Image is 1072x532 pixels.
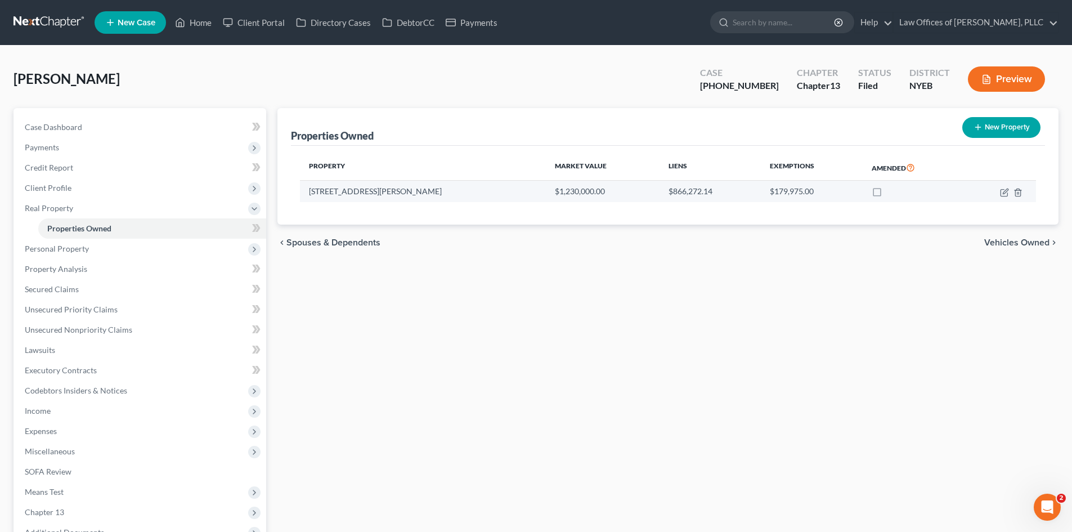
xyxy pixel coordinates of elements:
[863,155,963,181] th: Amended
[25,305,118,314] span: Unsecured Priority Claims
[797,66,840,79] div: Chapter
[1034,494,1061,521] iframe: Intercom live chat
[962,117,1040,138] button: New Property
[761,181,863,202] td: $179,975.00
[25,487,64,497] span: Means Test
[300,181,546,202] td: [STREET_ADDRESS][PERSON_NAME]
[909,79,950,92] div: NYEB
[25,264,87,274] span: Property Analysis
[909,66,950,79] div: District
[25,203,73,213] span: Real Property
[16,340,266,360] a: Lawsuits
[376,12,440,33] a: DebtorCC
[25,284,79,294] span: Secured Claims
[25,406,51,415] span: Income
[830,80,840,91] span: 13
[546,181,660,202] td: $1,230,000.00
[1057,494,1066,503] span: 2
[16,360,266,381] a: Executory Contracts
[700,66,779,79] div: Case
[25,163,73,172] span: Credit Report
[16,320,266,340] a: Unsecured Nonpriority Claims
[797,79,840,92] div: Chapter
[858,66,891,79] div: Status
[291,129,374,142] div: Properties Owned
[290,12,376,33] a: Directory Cases
[894,12,1058,33] a: Law Offices of [PERSON_NAME], PLLC
[855,12,892,33] a: Help
[277,238,380,247] button: chevron_left Spouses & Dependents
[25,142,59,152] span: Payments
[16,299,266,320] a: Unsecured Priority Claims
[217,12,290,33] a: Client Portal
[47,223,111,233] span: Properties Owned
[25,122,82,132] span: Case Dashboard
[858,79,891,92] div: Filed
[16,158,266,178] a: Credit Report
[277,238,286,247] i: chevron_left
[25,446,75,456] span: Miscellaneous
[16,259,266,279] a: Property Analysis
[286,238,380,247] span: Spouses & Dependents
[25,426,57,436] span: Expenses
[25,467,71,476] span: SOFA Review
[16,462,266,482] a: SOFA Review
[25,365,97,375] span: Executory Contracts
[25,507,64,517] span: Chapter 13
[440,12,503,33] a: Payments
[700,79,779,92] div: [PHONE_NUMBER]
[660,181,760,202] td: $866,272.14
[968,66,1045,92] button: Preview
[984,238,1058,247] button: Vehicles Owned chevron_right
[16,279,266,299] a: Secured Claims
[14,70,120,87] span: [PERSON_NAME]
[25,345,55,355] span: Lawsuits
[660,155,760,181] th: Liens
[761,155,863,181] th: Exemptions
[169,12,217,33] a: Home
[16,117,266,137] a: Case Dashboard
[25,244,89,253] span: Personal Property
[118,19,155,27] span: New Case
[733,12,836,33] input: Search by name...
[546,155,660,181] th: Market Value
[25,325,132,334] span: Unsecured Nonpriority Claims
[25,183,71,193] span: Client Profile
[25,386,127,395] span: Codebtors Insiders & Notices
[1049,238,1058,247] i: chevron_right
[300,155,546,181] th: Property
[984,238,1049,247] span: Vehicles Owned
[38,218,266,239] a: Properties Owned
